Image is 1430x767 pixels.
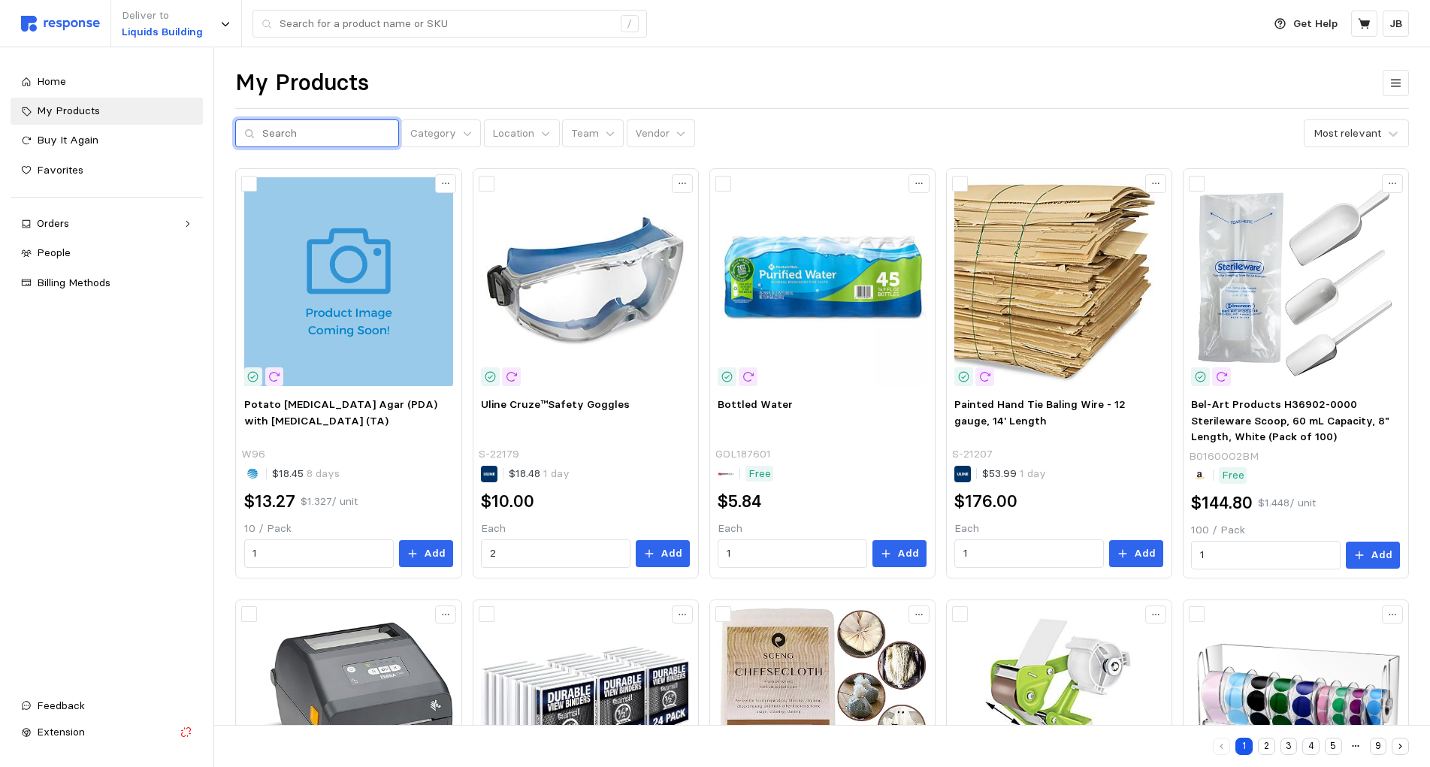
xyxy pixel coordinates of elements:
[481,521,690,537] p: Each
[11,210,203,237] a: Orders
[954,397,1126,427] span: Painted Hand Tie Baling Wire - 12 gauge, 14' Length
[1191,397,1389,443] span: Bel-Art Products H36902-0000 Sterileware Scoop, 60 mL Capacity, 8" Length, White (Pack of 100)
[1134,545,1156,562] p: Add
[11,157,203,184] a: Favorites
[635,125,670,142] p: Vendor
[244,397,437,427] span: Potato [MEDICAL_DATA] Agar (PDA) with [MEDICAL_DATA] (TA)
[11,98,203,125] a: My Products
[37,163,83,177] span: Favorites
[1200,542,1332,569] input: Qty
[410,125,456,142] p: Category
[715,446,771,463] p: GOL187601
[1191,177,1400,386] img: 51Zk3IhbrYL._SX522_.jpg
[481,397,630,411] span: Uline Cruze™Safety Goggles
[1314,125,1381,141] div: Most relevant
[262,120,390,147] input: Search
[954,521,1163,537] p: Each
[1258,495,1316,512] p: $1.448 / unit
[484,119,560,148] button: Location
[280,11,612,38] input: Search for a product name or SKU
[718,397,793,411] span: Bottled Water
[122,24,203,41] p: Liquids Building
[481,490,534,513] h2: $10.00
[11,719,203,746] button: Extension
[982,466,1046,482] p: $53.99
[1222,467,1244,484] p: Free
[897,545,919,562] p: Add
[11,240,203,267] a: People
[718,490,761,513] h2: $5.84
[509,466,570,482] p: $18.48
[1258,738,1275,755] button: 2
[718,521,927,537] p: Each
[241,446,265,463] p: W96
[235,68,369,98] h1: My Products
[304,467,340,480] span: 8 days
[621,15,639,33] div: /
[37,74,66,88] span: Home
[479,446,519,463] p: S-22179
[1346,542,1400,569] button: Add
[963,540,1096,567] input: Qty
[562,119,624,148] button: Team
[718,177,927,386] img: 20220105_134756GOL187601.JPG
[37,699,85,712] span: Feedback
[481,177,690,386] img: S-22179
[252,540,385,567] input: Qty
[272,466,340,482] p: $18.45
[244,521,453,537] p: 10 / Pack
[401,119,481,148] button: Category
[244,490,295,513] h2: $13.27
[1017,467,1046,480] span: 1 day
[540,467,570,480] span: 1 day
[21,16,100,32] img: svg%3e
[727,540,859,567] input: Qty
[1235,738,1253,755] button: 1
[399,540,453,567] button: Add
[11,127,203,154] a: Buy It Again
[11,270,203,297] a: Billing Methods
[37,725,85,738] span: Extension
[1370,738,1387,755] button: 9
[571,125,599,142] p: Team
[1191,522,1400,539] p: 100 / Pack
[492,125,534,142] p: Location
[11,68,203,95] a: Home
[1325,738,1342,755] button: 5
[11,693,203,720] button: Feedback
[748,466,771,482] p: Free
[244,177,453,386] img: w96_1.jpg
[1280,738,1298,755] button: 3
[424,545,446,562] p: Add
[1371,547,1392,563] p: Add
[37,104,100,117] span: My Products
[627,119,695,148] button: Vendor
[1293,16,1338,32] p: Get Help
[37,216,177,232] div: Orders
[490,540,622,567] input: Qty
[37,133,98,146] span: Buy It Again
[37,246,71,259] span: People
[1383,11,1409,37] button: JB
[1389,16,1402,32] p: JB
[954,177,1163,386] img: S-21207
[872,540,927,567] button: Add
[954,490,1017,513] h2: $176.00
[1189,448,1259,465] p: B0160OO2BM
[122,8,203,24] p: Deliver to
[661,545,682,562] p: Add
[952,446,993,463] p: S-21207
[1191,491,1253,515] h2: $144.80
[1265,10,1347,38] button: Get Help
[37,276,110,289] span: Billing Methods
[1109,540,1163,567] button: Add
[301,494,358,510] p: $1.327 / unit
[636,540,690,567] button: Add
[1302,738,1320,755] button: 4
